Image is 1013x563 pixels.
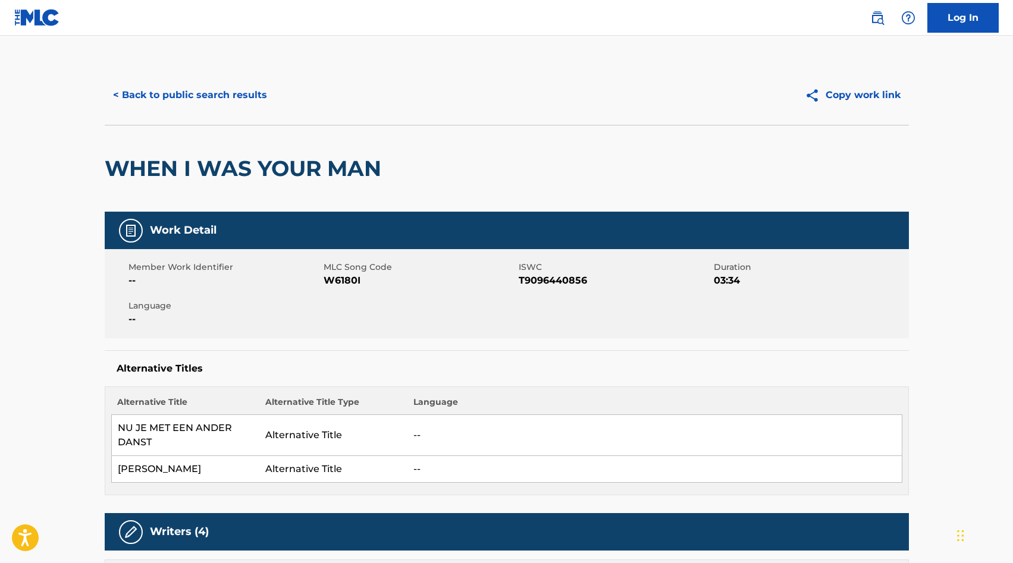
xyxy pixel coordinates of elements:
[105,80,275,110] button: < Back to public search results
[128,273,321,288] span: --
[124,525,138,539] img: Writers
[805,88,826,103] img: Copy work link
[324,261,516,273] span: MLC Song Code
[259,396,407,415] th: Alternative Title Type
[927,3,999,33] a: Log In
[519,273,711,288] span: T9096440856
[407,415,902,456] td: --
[105,155,387,182] h2: WHEN I WAS YOUR MAN
[150,525,209,539] h5: Writers (4)
[407,396,902,415] th: Language
[128,261,321,273] span: Member Work Identifier
[111,396,259,415] th: Alternative Title
[714,261,906,273] span: Duration
[714,273,906,288] span: 03:34
[865,6,889,30] a: Public Search
[111,456,259,483] td: [PERSON_NAME]
[519,261,711,273] span: ISWC
[407,456,902,483] td: --
[128,312,321,326] span: --
[896,6,920,30] div: Help
[259,415,407,456] td: Alternative Title
[870,11,885,25] img: search
[796,80,909,110] button: Copy work link
[954,506,1013,563] iframe: Chat Widget
[111,415,259,456] td: NU JE MET EEN ANDER DANST
[957,518,964,553] div: Drag
[128,300,321,312] span: Language
[324,273,516,288] span: W6180I
[150,224,217,237] h5: Work Detail
[117,363,897,375] h5: Alternative Titles
[901,11,915,25] img: help
[14,9,60,26] img: MLC Logo
[259,456,407,483] td: Alternative Title
[124,224,138,238] img: Work Detail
